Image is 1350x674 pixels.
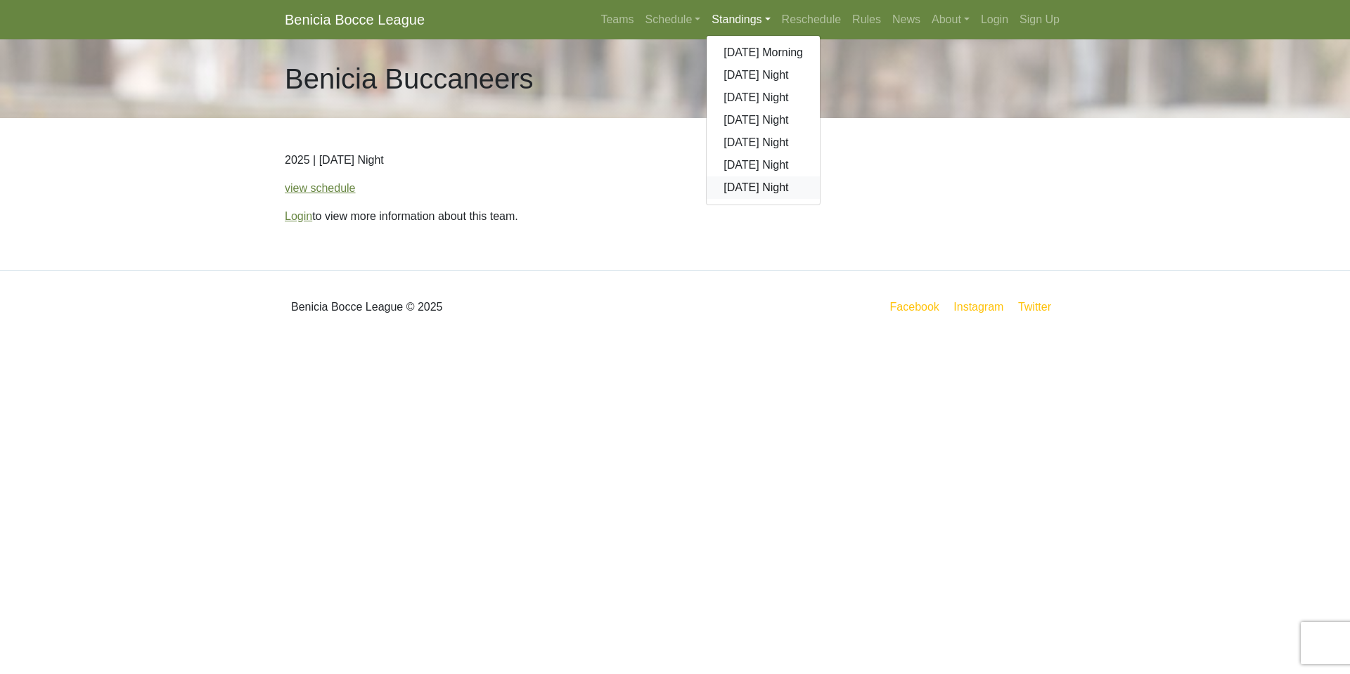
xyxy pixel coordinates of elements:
[847,6,887,34] a: Rules
[285,208,1065,225] p: to view more information about this team.
[707,131,820,154] a: [DATE] Night
[285,6,425,34] a: Benicia Bocce League
[274,282,675,332] div: Benicia Bocce League © 2025
[887,298,942,316] a: Facebook
[706,35,821,205] div: Standings
[285,62,534,96] h1: Benicia Buccaneers
[707,176,820,199] a: [DATE] Night
[285,182,356,194] a: view schedule
[707,154,820,176] a: [DATE] Night
[887,6,926,34] a: News
[707,109,820,131] a: [DATE] Night
[707,86,820,109] a: [DATE] Night
[951,298,1006,316] a: Instagram
[926,6,975,34] a: About
[975,6,1014,34] a: Login
[1014,6,1065,34] a: Sign Up
[595,6,639,34] a: Teams
[285,152,1065,169] p: 2025 | [DATE] Night
[706,6,776,34] a: Standings
[707,64,820,86] a: [DATE] Night
[640,6,707,34] a: Schedule
[707,41,820,64] a: [DATE] Morning
[1015,298,1062,316] a: Twitter
[776,6,847,34] a: Reschedule
[285,210,312,222] a: Login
